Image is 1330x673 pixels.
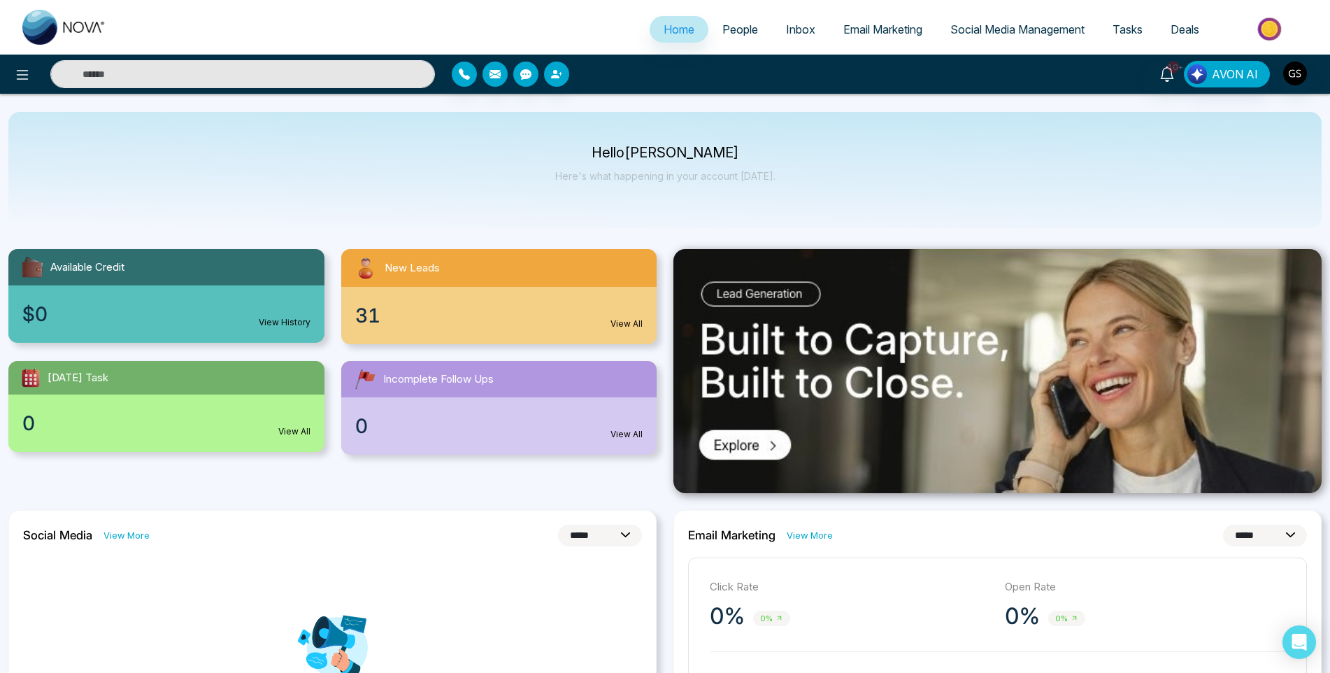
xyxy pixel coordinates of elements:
span: 0 [355,411,368,441]
span: [DATE] Task [48,370,108,386]
h2: Email Marketing [688,528,775,542]
a: Email Marketing [829,16,936,43]
div: Open Intercom Messenger [1282,625,1316,659]
span: Deals [1171,22,1199,36]
a: 10+ [1150,61,1184,85]
a: Home [650,16,708,43]
a: People [708,16,772,43]
p: Open Rate [1005,579,1286,595]
span: Tasks [1113,22,1143,36]
span: 10+ [1167,61,1180,73]
img: . [673,249,1322,493]
p: 0% [1005,602,1040,630]
span: New Leads [385,260,440,276]
p: 0% [710,602,745,630]
h2: Social Media [23,528,92,542]
a: Social Media Management [936,16,1099,43]
a: View All [278,425,310,438]
a: Tasks [1099,16,1157,43]
a: View All [610,428,643,441]
span: Email Marketing [843,22,922,36]
span: $0 [22,299,48,329]
img: User Avatar [1283,62,1307,85]
img: todayTask.svg [20,367,42,389]
a: New Leads31View All [333,249,666,344]
a: Inbox [772,16,829,43]
p: Here's what happening in your account [DATE]. [555,170,775,182]
img: newLeads.svg [352,255,379,281]
img: followUps.svg [352,367,378,392]
img: Market-place.gif [1220,13,1322,45]
span: Available Credit [50,260,124,276]
a: Deals [1157,16,1213,43]
a: View More [787,529,833,542]
a: Incomplete Follow Ups0View All [333,361,666,455]
a: View History [259,316,310,329]
img: Nova CRM Logo [22,10,106,45]
span: 31 [355,301,380,330]
span: People [722,22,758,36]
span: 0% [1048,611,1085,627]
span: Inbox [786,22,815,36]
img: availableCredit.svg [20,255,45,280]
a: View All [610,318,643,330]
span: 0 [22,409,35,438]
button: AVON AI [1184,61,1270,87]
span: Incomplete Follow Ups [383,371,494,388]
p: Click Rate [710,579,991,595]
span: Home [664,22,694,36]
img: Lead Flow [1187,64,1207,84]
a: View More [103,529,150,542]
span: AVON AI [1212,66,1258,83]
p: Hello [PERSON_NAME] [555,147,775,159]
span: 0% [753,611,790,627]
span: Social Media Management [950,22,1085,36]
